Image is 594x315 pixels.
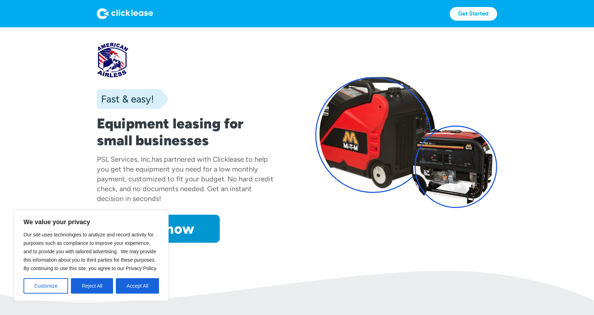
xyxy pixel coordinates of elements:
[450,7,497,21] a: Get Started
[97,8,153,19] img: Logo
[97,155,152,163] div: PSL Services, Inc.
[71,278,113,294] button: Reject All
[24,278,68,294] button: Customize
[14,210,169,301] div: We value your privacy
[24,218,159,226] p: We value your privacy
[24,232,157,271] span: Our site uses technologies to analyze and record activity for purposes such as compliance to impr...
[97,115,279,149] h1: Equipment leasing for small businesses
[116,278,159,294] button: Accept All
[97,155,273,203] div: has partnered with Clicklease to help you get the equipment you need for a low monthly payment, c...
[97,92,154,106] div: Fast & easy!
